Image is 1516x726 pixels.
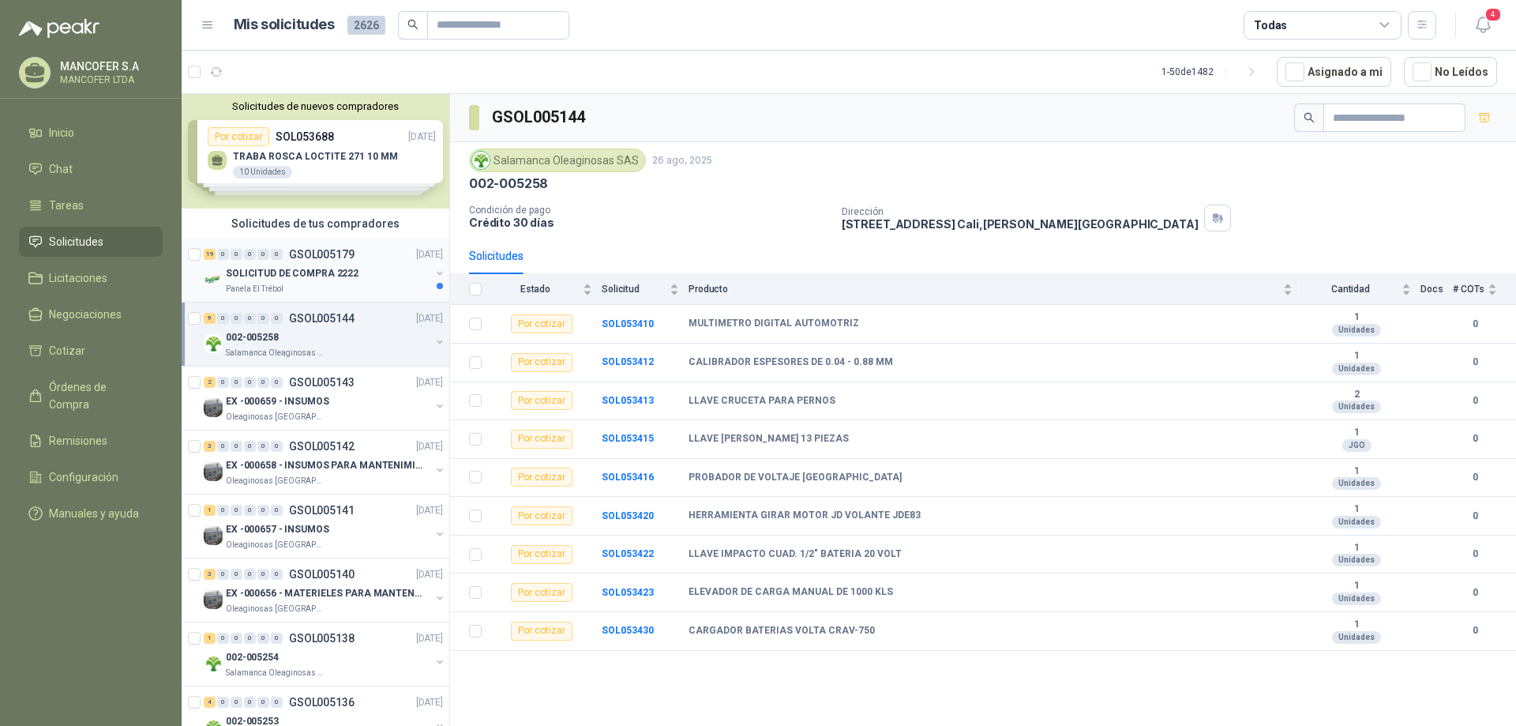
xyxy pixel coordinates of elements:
div: 0 [271,377,283,388]
div: 0 [231,377,242,388]
div: 0 [231,569,242,580]
b: 0 [1453,431,1497,446]
a: Configuración [19,462,163,492]
div: 0 [244,697,256,708]
a: SOL053410 [602,318,654,329]
a: Tareas [19,190,163,220]
p: Dirección [842,206,1199,217]
div: 0 [231,313,242,324]
th: Solicitud [602,274,689,305]
div: 4 [204,697,216,708]
div: 0 [217,633,229,644]
span: Solicitud [602,284,666,295]
b: CALIBRADOR ESPESORES DE 0.04 - 0.88 MM [689,356,893,369]
b: 2 [1302,389,1411,401]
div: 0 [217,697,229,708]
p: [DATE] [416,695,443,710]
p: Crédito 30 días [469,216,829,229]
p: 002-005258 [469,175,548,192]
p: [DATE] [416,503,443,518]
p: 26 ago, 2025 [652,153,712,168]
b: SOL053416 [602,472,654,483]
p: SOLICITUD DE COMPRA 2222 [226,266,358,281]
p: Condición de pago [469,205,829,216]
b: SOL053413 [602,395,654,406]
div: 9 [204,313,216,324]
span: Manuales y ayuda [49,505,139,522]
span: Remisiones [49,432,107,450]
div: 0 [244,313,256,324]
button: Asignado a mi [1277,57,1391,87]
h1: Mis solicitudes [234,13,335,36]
b: 1 [1302,503,1411,516]
div: 0 [244,569,256,580]
div: 0 [257,377,269,388]
th: # COTs [1453,274,1516,305]
div: Unidades [1332,554,1381,566]
a: SOL053422 [602,548,654,559]
b: 0 [1453,547,1497,562]
div: Por cotizar [511,506,572,525]
div: 2 [204,377,216,388]
div: 0 [257,633,269,644]
a: Licitaciones [19,263,163,293]
b: 1 [1302,350,1411,363]
a: SOL053423 [602,587,654,598]
a: Negociaciones [19,299,163,329]
p: [STREET_ADDRESS] Cali , [PERSON_NAME][GEOGRAPHIC_DATA] [842,217,1199,231]
a: Chat [19,154,163,184]
div: 0 [217,441,229,452]
a: SOL053412 [602,356,654,367]
b: LLAVE CRUCETA PARA PERNOS [689,395,835,408]
div: JGO [1342,439,1372,452]
button: Solicitudes de nuevos compradores [188,100,443,112]
b: 0 [1453,509,1497,524]
p: MANCOFER LTDA [60,75,159,85]
th: Producto [689,274,1302,305]
div: 0 [271,441,283,452]
p: [DATE] [416,311,443,326]
b: 1 [1302,427,1411,439]
button: 4 [1469,11,1497,39]
p: GSOL005179 [289,249,355,260]
p: GSOL005144 [289,313,355,324]
div: Por cotizar [511,622,572,641]
p: GSOL005142 [289,441,355,452]
p: Panela El Trébol [226,283,283,295]
img: Company Logo [204,654,223,673]
p: EX -000658 - INSUMOS PARA MANTENIMIENTO MECANICO [226,458,422,473]
div: Unidades [1332,477,1381,490]
a: SOL053420 [602,510,654,521]
span: Inicio [49,124,74,141]
b: 0 [1453,585,1497,600]
span: search [407,19,418,30]
p: Salamanca Oleaginosas SAS [226,347,325,359]
a: Remisiones [19,426,163,456]
img: Logo peakr [19,19,99,38]
div: Unidades [1332,401,1381,413]
div: Por cotizar [511,468,572,487]
p: GSOL005138 [289,633,355,644]
div: 0 [217,377,229,388]
b: ELEVADOR DE CARGA MANUAL DE 1000 KLS [689,586,893,599]
button: No Leídos [1404,57,1497,87]
div: Por cotizar [511,353,572,372]
div: Unidades [1332,631,1381,644]
a: Órdenes de Compra [19,372,163,419]
p: Oleaginosas [GEOGRAPHIC_DATA][PERSON_NAME] [226,603,325,615]
div: 0 [231,697,242,708]
div: 0 [257,249,269,260]
div: Salamanca Oleaginosas SAS [469,149,646,172]
p: EX -000657 - INSUMOS [226,522,329,537]
b: SOL053430 [602,625,654,636]
p: GSOL005140 [289,569,355,580]
b: 1 [1302,580,1411,592]
a: Solicitudes [19,227,163,257]
span: Licitaciones [49,269,107,287]
a: 9 0 0 0 0 0 GSOL005144[DATE] Company Logo002-005258Salamanca Oleaginosas SAS [204,309,446,359]
div: Solicitudes de tus compradores [182,209,449,239]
